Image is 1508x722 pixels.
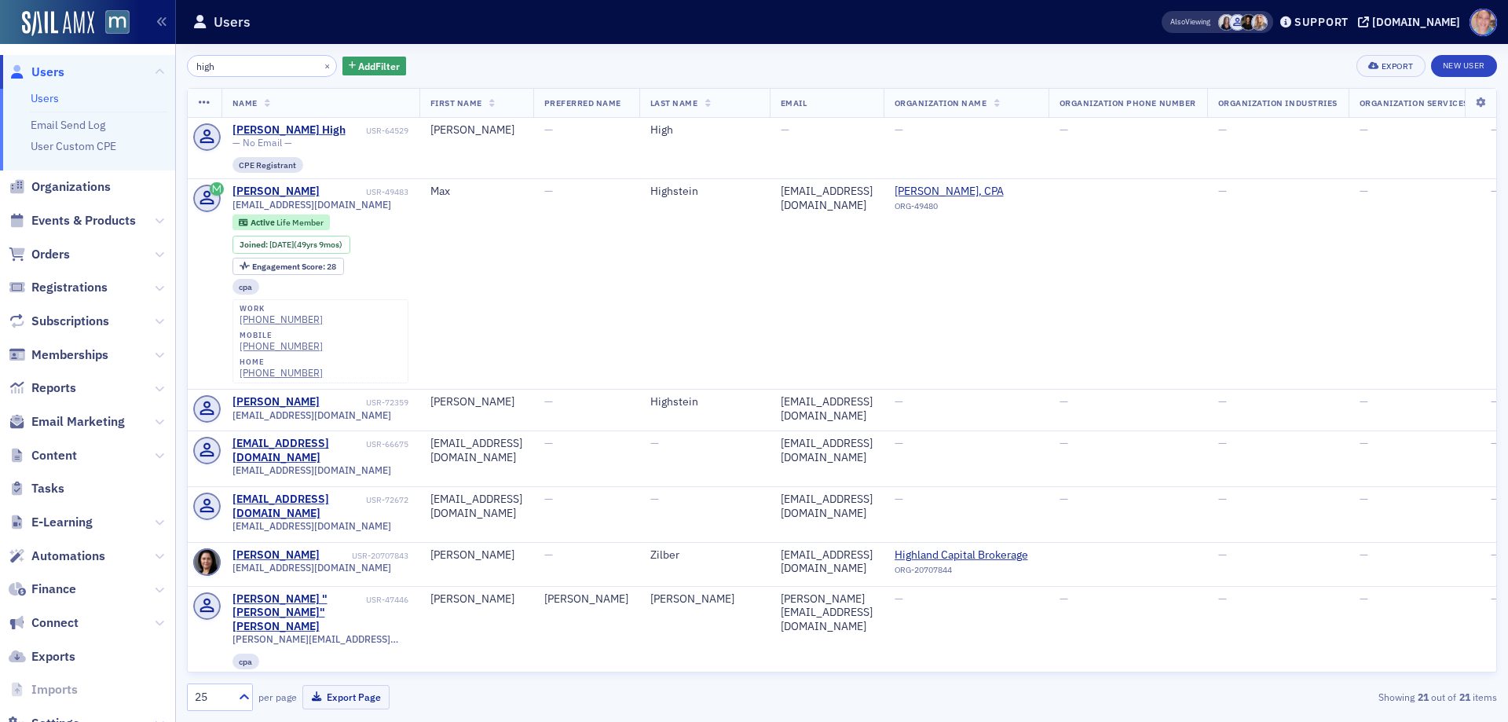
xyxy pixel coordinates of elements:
[781,123,789,137] span: —
[895,492,903,506] span: —
[9,548,105,565] a: Automations
[232,258,344,275] div: Engagement Score: 28
[650,97,698,108] span: Last Name
[31,480,64,497] span: Tasks
[1218,97,1338,108] span: Organization Industries
[1240,14,1257,31] span: Lauren McDonough
[214,13,251,31] h1: Users
[9,681,78,698] a: Imports
[232,548,320,563] div: [PERSON_NAME]
[251,217,276,228] span: Active
[650,185,759,199] div: Highstein
[1218,592,1227,606] span: —
[1360,97,1469,108] span: Organization Services
[1060,436,1068,450] span: —
[650,492,659,506] span: —
[232,185,320,199] div: [PERSON_NAME]
[895,201,1038,217] div: ORG-49480
[1294,15,1349,29] div: Support
[1491,592,1499,606] span: —
[276,217,324,228] span: Life Member
[232,395,320,409] div: [PERSON_NAME]
[544,548,553,562] span: —
[232,157,304,173] div: CPE Registrant
[895,185,1038,199] a: [PERSON_NAME], CPA
[342,57,407,76] button: AddFilter
[240,313,323,325] div: [PHONE_NUMBER]
[31,379,76,397] span: Reports
[9,313,109,330] a: Subscriptions
[187,55,337,77] input: Search…
[9,64,64,81] a: Users
[650,436,659,450] span: —
[1251,14,1268,31] span: Emily Trott
[31,648,75,665] span: Exports
[1218,394,1227,409] span: —
[781,592,873,634] div: [PERSON_NAME][EMAIL_ADDRESS][DOMAIN_NAME]
[895,97,987,108] span: Organization Name
[232,437,364,464] a: [EMAIL_ADDRESS][DOMAIN_NAME]
[1372,15,1460,29] div: [DOMAIN_NAME]
[781,493,873,520] div: [EMAIL_ADDRESS][DOMAIN_NAME]
[1060,97,1196,108] span: Organization Phone Number
[9,447,77,464] a: Content
[31,514,93,531] span: E-Learning
[1170,16,1185,27] div: Also
[1060,592,1068,606] span: —
[31,581,76,598] span: Finance
[1218,436,1227,450] span: —
[322,551,408,561] div: USR-20707843
[430,123,522,137] div: [PERSON_NAME]
[366,495,408,505] div: USR-72672
[31,279,108,296] span: Registrations
[9,346,108,364] a: Memberships
[781,548,873,576] div: [EMAIL_ADDRESS][DOMAIN_NAME]
[31,548,105,565] span: Automations
[232,279,260,295] div: cpa
[781,185,873,212] div: [EMAIL_ADDRESS][DOMAIN_NAME]
[31,178,111,196] span: Organizations
[232,562,391,574] span: [EMAIL_ADDRESS][DOMAIN_NAME]
[232,199,391,211] span: [EMAIL_ADDRESS][DOMAIN_NAME]
[302,685,390,709] button: Export Page
[9,246,70,263] a: Orders
[9,212,136,229] a: Events & Products
[240,340,323,352] a: [PHONE_NUMBER]
[1218,14,1235,31] span: Kelly Brown
[1360,592,1368,606] span: —
[544,492,553,506] span: —
[1356,55,1425,77] button: Export
[650,395,759,409] div: Highstein
[31,614,79,632] span: Connect
[895,123,903,137] span: —
[31,447,77,464] span: Content
[94,10,130,37] a: View Homepage
[9,480,64,497] a: Tasks
[9,413,125,431] a: Email Marketing
[232,654,260,669] div: cpa
[240,304,323,313] div: work
[232,123,346,137] a: [PERSON_NAME] High
[430,493,522,520] div: [EMAIL_ADDRESS][DOMAIN_NAME]
[31,246,70,263] span: Orders
[430,395,522,409] div: [PERSON_NAME]
[232,137,292,148] span: — No Email —
[895,592,903,606] span: —
[269,239,294,250] span: [DATE]
[240,367,323,379] a: [PHONE_NUMBER]
[31,139,116,153] a: User Custom CPE
[31,313,109,330] span: Subscriptions
[9,581,76,598] a: Finance
[232,97,258,108] span: Name
[105,10,130,35] img: SailAMX
[366,439,408,449] div: USR-66675
[1218,123,1227,137] span: —
[232,520,391,532] span: [EMAIL_ADDRESS][DOMAIN_NAME]
[358,59,400,73] span: Add Filter
[31,346,108,364] span: Memberships
[258,690,297,704] label: per page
